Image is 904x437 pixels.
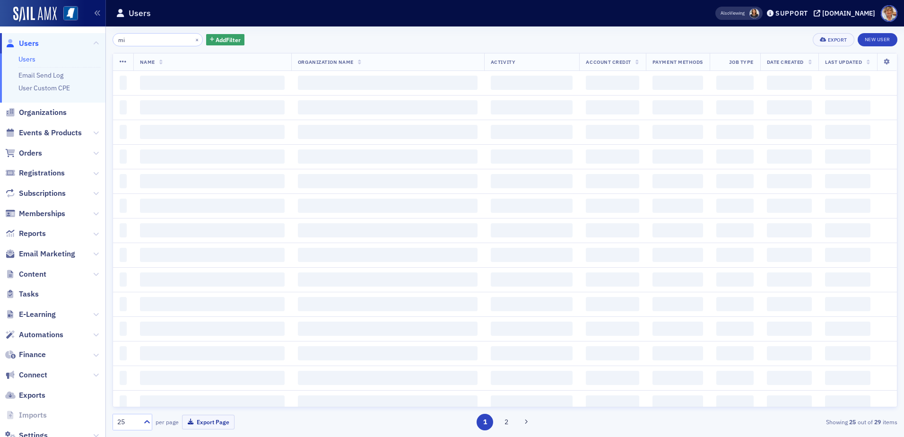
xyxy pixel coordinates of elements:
[120,371,127,385] span: ‌
[586,149,639,164] span: ‌
[586,100,639,114] span: ‌
[120,322,127,336] span: ‌
[652,248,703,262] span: ‌
[140,100,285,114] span: ‌
[652,395,703,410] span: ‌
[156,418,179,426] label: per page
[716,346,754,360] span: ‌
[491,322,573,336] span: ‌
[491,223,573,237] span: ‌
[491,125,573,139] span: ‌
[716,297,754,311] span: ‌
[19,370,47,380] span: Connect
[767,346,812,360] span: ‌
[140,59,155,65] span: Name
[120,223,127,237] span: ‌
[767,371,812,385] span: ‌
[586,174,639,188] span: ‌
[716,174,754,188] span: ‌
[120,297,127,311] span: ‌
[498,414,515,430] button: 2
[825,125,870,139] span: ‌
[825,174,870,188] span: ‌
[140,297,285,311] span: ‌
[825,149,870,164] span: ‌
[19,38,39,49] span: Users
[19,330,63,340] span: Automations
[586,223,639,237] span: ‌
[140,174,285,188] span: ‌
[491,199,573,213] span: ‌
[140,272,285,287] span: ‌
[298,174,478,188] span: ‌
[140,149,285,164] span: ‌
[716,199,754,213] span: ‌
[120,199,127,213] span: ‌
[5,330,63,340] a: Automations
[848,418,858,426] strong: 25
[586,125,639,139] span: ‌
[652,322,703,336] span: ‌
[13,7,57,22] img: SailAMX
[814,10,878,17] button: [DOMAIN_NAME]
[120,346,127,360] span: ‌
[5,309,56,320] a: E-Learning
[491,174,573,188] span: ‌
[19,107,67,118] span: Organizations
[825,199,870,213] span: ‌
[721,10,745,17] span: Viewing
[120,248,127,262] span: ‌
[19,289,39,299] span: Tasks
[825,322,870,336] span: ‌
[5,370,47,380] a: Connect
[298,272,478,287] span: ‌
[140,248,285,262] span: ‌
[5,269,46,280] a: Content
[652,297,703,311] span: ‌
[57,6,78,22] a: View Homepage
[113,33,203,46] input: Search…
[767,297,812,311] span: ‌
[586,346,639,360] span: ‌
[140,395,285,410] span: ‌
[5,188,66,199] a: Subscriptions
[767,149,812,164] span: ‌
[586,395,639,410] span: ‌
[716,100,754,114] span: ‌
[298,371,478,385] span: ‌
[298,322,478,336] span: ‌
[767,100,812,114] span: ‌
[716,248,754,262] span: ‌
[140,199,285,213] span: ‌
[120,149,127,164] span: ‌
[586,371,639,385] span: ‌
[858,33,897,46] a: New User
[767,174,812,188] span: ‌
[825,272,870,287] span: ‌
[19,128,82,138] span: Events & Products
[140,223,285,237] span: ‌
[63,6,78,21] img: SailAMX
[586,272,639,287] span: ‌
[477,414,493,430] button: 1
[140,371,285,385] span: ‌
[652,199,703,213] span: ‌
[716,371,754,385] span: ‌
[491,248,573,262] span: ‌
[652,272,703,287] span: ‌
[721,10,730,16] div: Also
[5,390,45,401] a: Exports
[652,223,703,237] span: ‌
[825,248,870,262] span: ‌
[120,174,127,188] span: ‌
[298,248,478,262] span: ‌
[19,148,42,158] span: Orders
[5,289,39,299] a: Tasks
[298,223,478,237] span: ‌
[19,410,47,420] span: Imports
[491,297,573,311] span: ‌
[129,8,151,19] h1: Users
[716,76,754,90] span: ‌
[729,59,754,65] span: Job Type
[767,223,812,237] span: ‌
